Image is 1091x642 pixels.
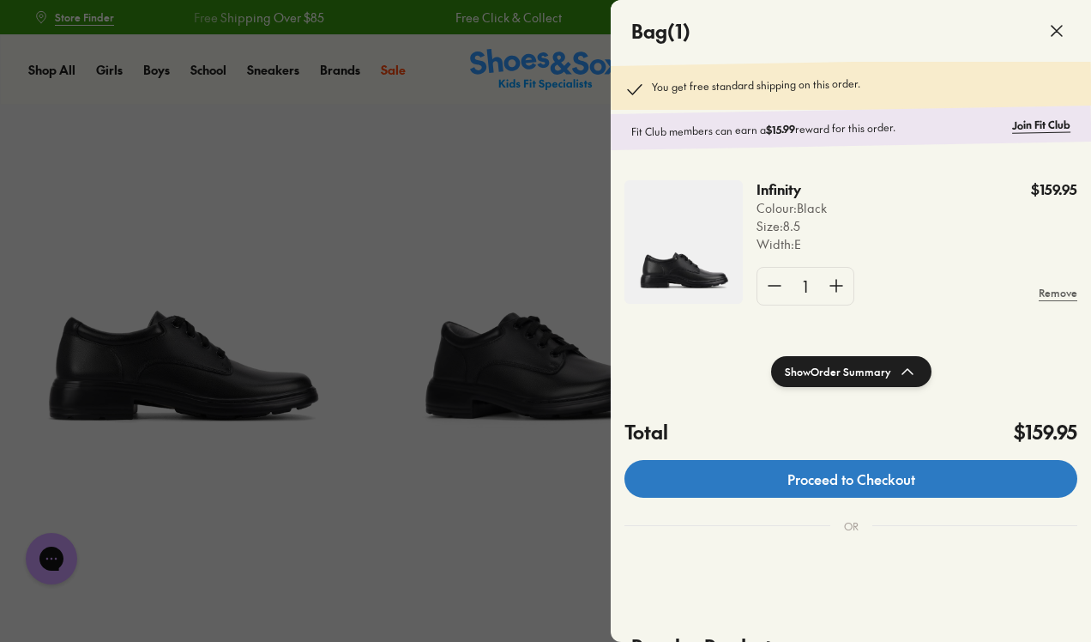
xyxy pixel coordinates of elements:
a: Join Fit Club [1012,117,1070,133]
img: 4-527116.jpg [624,180,743,304]
h4: $159.95 [1014,418,1077,446]
b: $15.99 [766,122,795,136]
a: Proceed to Checkout [624,460,1077,498]
p: $159.95 [1031,180,1077,199]
p: Width : E [756,235,827,253]
div: 1 [792,268,819,305]
iframe: PayPal-paypal [624,568,1077,615]
p: You get free standard shipping on this order. [652,76,860,100]
div: OR [830,505,872,548]
p: Infinity [756,180,813,199]
p: Size : 8.5 [756,217,827,235]
h4: Bag ( 1 ) [631,17,690,45]
button: Open gorgias live chat [9,6,60,58]
p: Colour: Black [756,199,827,217]
button: ShowOrder Summary [771,356,931,387]
p: Fit Club members can earn a reward for this order. [631,118,1005,140]
h4: Total [624,418,668,446]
